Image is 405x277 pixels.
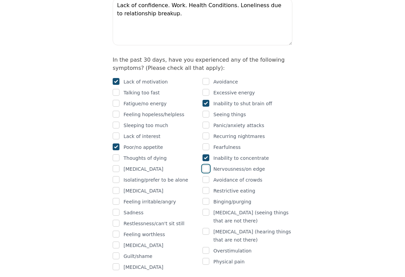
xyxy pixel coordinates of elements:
p: Excessive energy [213,89,255,97]
p: [MEDICAL_DATA] [124,165,163,173]
p: Isolating/prefer to be alone [124,176,188,184]
p: Sleeping too much [124,121,168,129]
p: Panic/anxiety attacks [213,121,264,129]
p: Physical pain [213,258,245,266]
p: [MEDICAL_DATA] (hearing things that are not there) [213,228,292,244]
p: Binging/purging [213,198,251,206]
p: Feeling hopeless/helpless [124,110,184,119]
p: Talking too fast [124,89,160,97]
p: Restlessness/can't sit still [124,219,184,228]
p: Guilt/shame [124,252,152,260]
p: Sadness [124,209,143,217]
p: Seeing things [213,110,246,119]
p: [MEDICAL_DATA] (seeing things that are not there) [213,209,292,225]
p: Poor/no appetite [124,143,163,151]
p: Overstimulation [213,247,252,255]
p: Restrictive eating [213,187,255,195]
p: Recurring nightmares [213,132,265,140]
p: Feeling worthless [124,230,165,238]
p: Fearfulness [213,143,241,151]
p: Thoughts of dying [124,154,167,162]
p: [MEDICAL_DATA] [124,187,163,195]
p: Inability to shut brain off [213,99,272,108]
p: Fatigue/no energy [124,99,167,108]
label: In the past 30 days, have you experienced any of the following symptoms? (Please check all that a... [113,57,285,71]
p: Avoidance of crowds [213,176,262,184]
p: Feeling irritable/angry [124,198,176,206]
p: Lack of motivation [124,78,168,86]
p: Avoidance [213,78,238,86]
p: Nervousness/on edge [213,165,265,173]
p: Lack of interest [124,132,160,140]
p: [MEDICAL_DATA] [124,241,163,249]
p: Inability to concentrate [213,154,269,162]
p: [MEDICAL_DATA] [124,263,163,271]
